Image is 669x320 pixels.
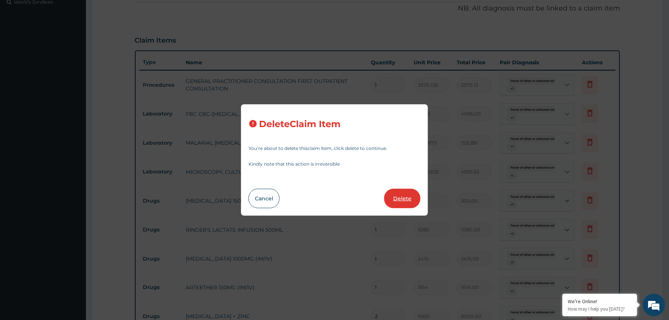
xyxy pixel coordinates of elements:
button: Cancel [249,189,280,208]
p: Kindly note that this action is irreversible [249,162,420,166]
div: Chat with us now [39,42,126,52]
img: d_794563401_company_1708531726252_794563401 [14,37,30,56]
button: Delete [384,189,420,208]
span: We're online! [43,94,103,170]
p: How may I help you today? [568,306,632,312]
div: We're Online! [568,298,632,305]
textarea: Type your message and hit 'Enter' [4,204,142,230]
div: Minimize live chat window [123,4,141,22]
p: You’re about to delete this claim item , click delete to continue. [249,146,420,151]
h3: Delete Claim Item [259,119,340,129]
